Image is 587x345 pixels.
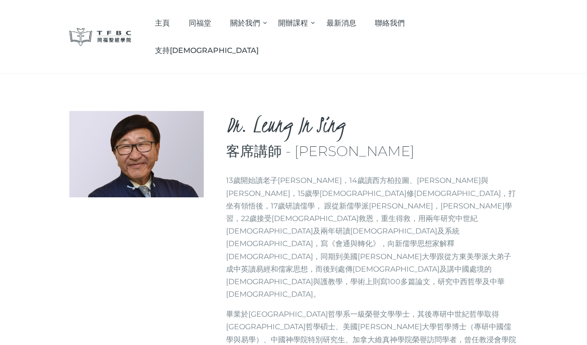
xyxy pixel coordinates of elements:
h2: Dr. Leung In Sing [226,111,518,139]
p: 13歲開始讀老子[PERSON_NAME]，14歲讀西方柏拉圖、[PERSON_NAME]與[PERSON_NAME]，15歲學[DEMOGRAPHIC_DATA]修[DEMOGRAPHIC_D... [226,174,518,300]
img: 同福聖經學院 TFBC [69,28,132,46]
a: 關於我們 [220,9,269,37]
span: 聯絡我們 [375,19,405,27]
span: 同福堂 [189,19,211,27]
span: 關於我們 [230,19,260,27]
a: 主頁 [146,9,180,37]
a: 聯絡我們 [366,9,414,37]
h3: 客席講師 - [PERSON_NAME] [226,143,518,159]
a: 開辦課程 [269,9,317,37]
span: 主頁 [155,19,170,27]
span: 開辦課程 [278,19,308,27]
span: 最新消息 [327,19,356,27]
img: Dr. Leung In Sing [69,111,204,197]
a: 同福堂 [180,9,221,37]
a: 最新消息 [317,9,366,37]
span: 支持[DEMOGRAPHIC_DATA] [155,46,259,55]
a: 支持[DEMOGRAPHIC_DATA] [146,37,268,64]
